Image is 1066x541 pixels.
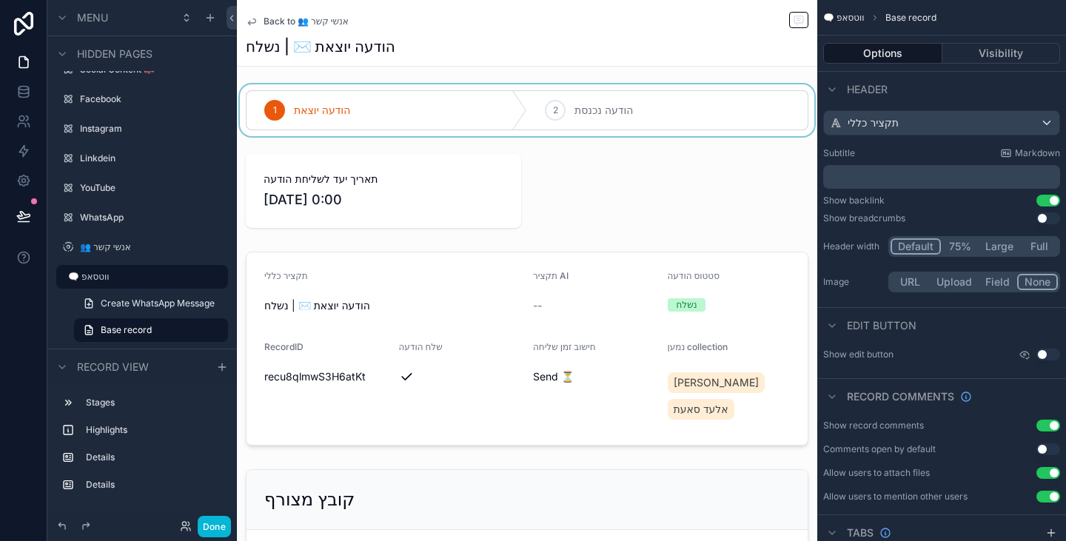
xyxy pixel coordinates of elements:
[823,165,1060,189] div: scrollable content
[86,424,222,436] label: Highlights
[80,212,225,224] label: WhatsApp
[823,420,924,431] div: Show record comments
[198,516,231,537] button: Done
[101,298,215,309] span: Create WhatsApp Message
[246,16,349,27] a: Back to 👥 אנשי קשר
[80,123,225,135] label: Instagram
[847,389,954,404] span: Record comments
[1000,147,1060,159] a: Markdown
[68,271,219,283] label: 🗨️ ווטסאפ
[823,467,930,479] div: Allow users to attach files
[847,318,916,333] span: Edit button
[823,110,1060,135] button: תקציר כללי
[941,238,979,255] button: 75%
[823,349,894,360] label: Show edit button
[885,12,936,24] span: Base record
[80,241,225,253] label: 👥 אנשי קשר
[264,16,349,27] span: Back to 👥 אנשי קשר
[74,318,228,342] a: Base record
[979,238,1020,255] button: Large
[246,36,395,57] h1: הודעה יוצאת ✉️ | נשלח
[74,292,228,315] a: Create WhatsApp Message
[823,43,942,64] button: Options
[823,212,905,224] div: Show breadcrumbs
[1017,274,1058,290] button: None
[823,241,882,252] label: Header width
[77,360,149,374] span: Record view
[823,491,968,503] div: Allow users to mention other users
[891,274,930,290] button: URL
[1020,238,1058,255] button: Full
[823,443,936,455] div: Comments open by default
[77,47,152,61] span: Hidden pages
[80,182,225,194] label: YouTube
[47,384,237,511] div: scrollable content
[942,43,1061,64] button: Visibility
[86,451,222,463] label: Details
[823,276,882,288] label: Image
[86,397,222,409] label: Stages
[930,274,979,290] button: Upload
[823,195,885,206] div: Show backlink
[80,152,225,164] label: Linkdein
[823,147,855,159] label: Subtitle
[80,93,225,105] label: Facebook
[848,115,899,130] span: תקציר כללי
[823,12,865,24] span: 🗨️ ווטסאפ
[77,10,108,25] span: Menu
[847,82,888,97] span: Header
[101,324,152,336] span: Base record
[979,274,1018,290] button: Field
[86,479,222,491] label: Details
[891,238,941,255] button: Default
[1015,147,1060,159] span: Markdown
